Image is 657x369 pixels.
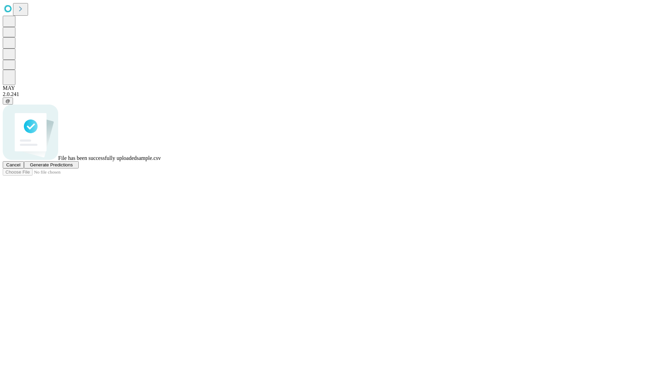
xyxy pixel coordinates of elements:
button: Cancel [3,161,24,168]
span: Generate Predictions [30,162,73,167]
div: MAY [3,85,654,91]
span: File has been successfully uploaded [58,155,137,161]
div: 2.0.241 [3,91,654,97]
span: sample.csv [137,155,161,161]
button: Generate Predictions [24,161,79,168]
span: @ [5,98,10,104]
span: Cancel [6,162,21,167]
button: @ [3,97,13,105]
